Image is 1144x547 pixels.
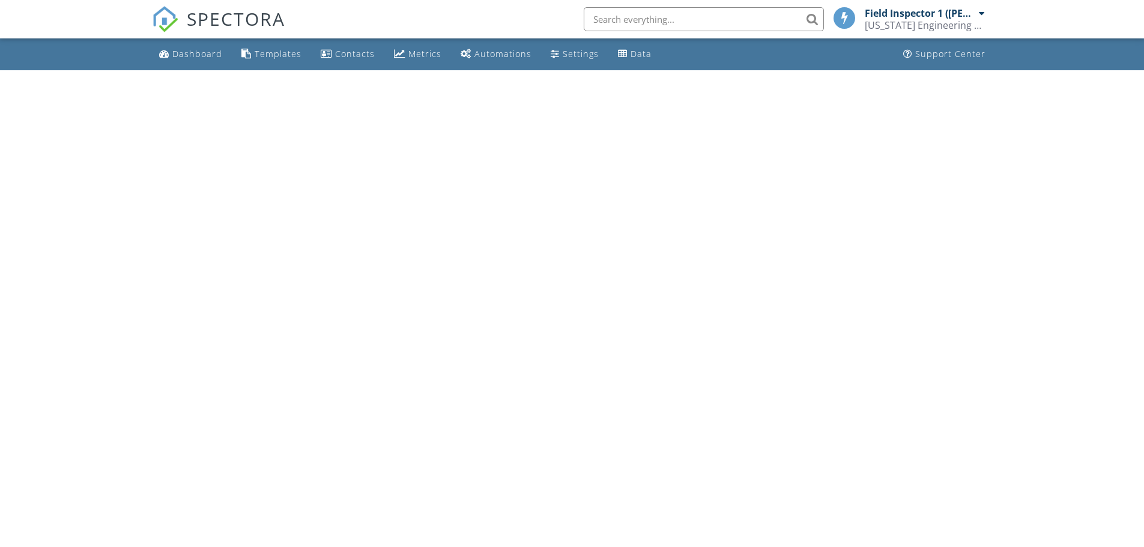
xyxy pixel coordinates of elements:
[865,19,985,31] div: Florida Engineering LLC
[152,16,285,41] a: SPECTORA
[154,43,227,65] a: Dashboard
[563,48,599,59] div: Settings
[865,7,976,19] div: Field Inspector 1 ([PERSON_NAME])
[237,43,306,65] a: Templates
[335,48,375,59] div: Contacts
[316,43,380,65] a: Contacts
[898,43,990,65] a: Support Center
[474,48,531,59] div: Automations
[584,7,824,31] input: Search everything...
[187,6,285,31] span: SPECTORA
[255,48,301,59] div: Templates
[172,48,222,59] div: Dashboard
[915,48,985,59] div: Support Center
[389,43,446,65] a: Metrics
[546,43,604,65] a: Settings
[456,43,536,65] a: Automations (Basic)
[152,6,178,32] img: The Best Home Inspection Software - Spectora
[613,43,656,65] a: Data
[408,48,441,59] div: Metrics
[631,48,652,59] div: Data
